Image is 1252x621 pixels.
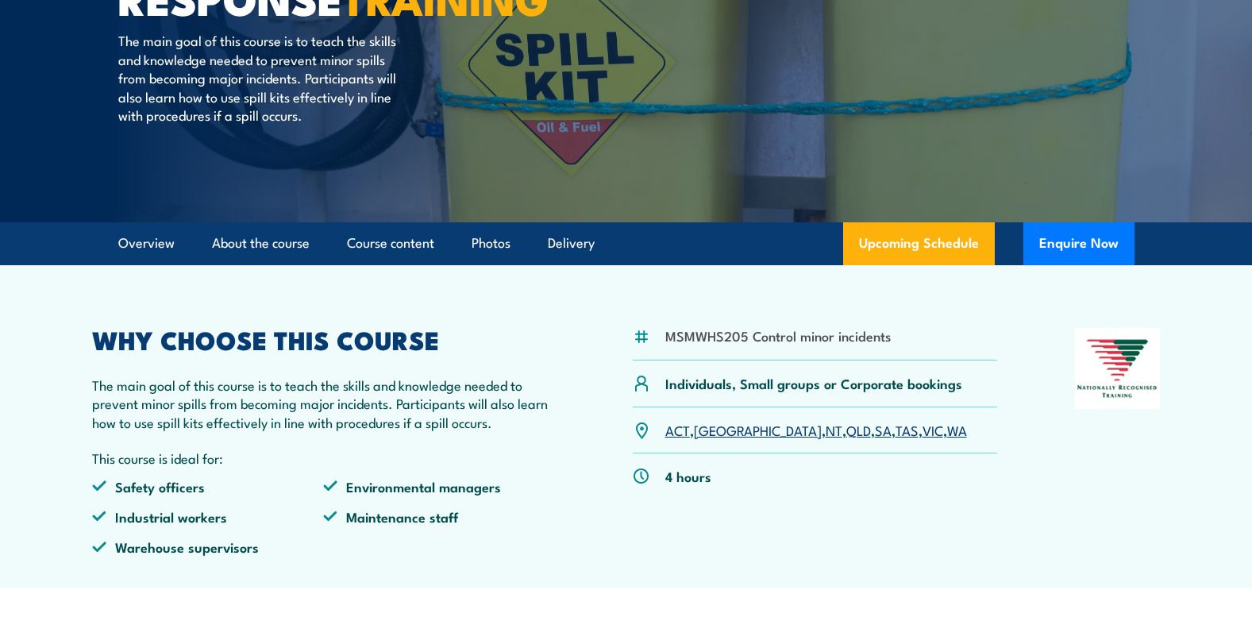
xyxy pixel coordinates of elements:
li: Maintenance staff [323,507,555,526]
p: , , , , , , , [665,421,967,439]
h2: WHY CHOOSE THIS COURSE [92,328,556,350]
li: Environmental managers [323,477,555,496]
p: 4 hours [665,467,711,485]
a: Course content [347,222,434,264]
a: NT [826,420,842,439]
li: Industrial workers [92,507,324,526]
p: The main goal of this course is to teach the skills and knowledge needed to prevent minor spills ... [118,31,408,124]
a: WA [947,420,967,439]
a: Upcoming Schedule [843,222,995,265]
li: Safety officers [92,477,324,496]
img: Nationally Recognised Training logo. [1075,328,1161,409]
button: Enquire Now [1023,222,1135,265]
a: Delivery [548,222,595,264]
li: Warehouse supervisors [92,538,324,556]
p: The main goal of this course is to teach the skills and knowledge needed to prevent minor spills ... [92,376,556,431]
li: MSMWHS205 Control minor incidents [665,326,891,345]
p: This course is ideal for: [92,449,556,467]
a: QLD [846,420,871,439]
p: Individuals, Small groups or Corporate bookings [665,374,962,392]
a: SA [875,420,892,439]
a: VIC [923,420,943,439]
a: [GEOGRAPHIC_DATA] [694,420,822,439]
a: Photos [472,222,510,264]
a: Overview [118,222,175,264]
a: ACT [665,420,690,439]
a: About the course [212,222,310,264]
a: TAS [896,420,919,439]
